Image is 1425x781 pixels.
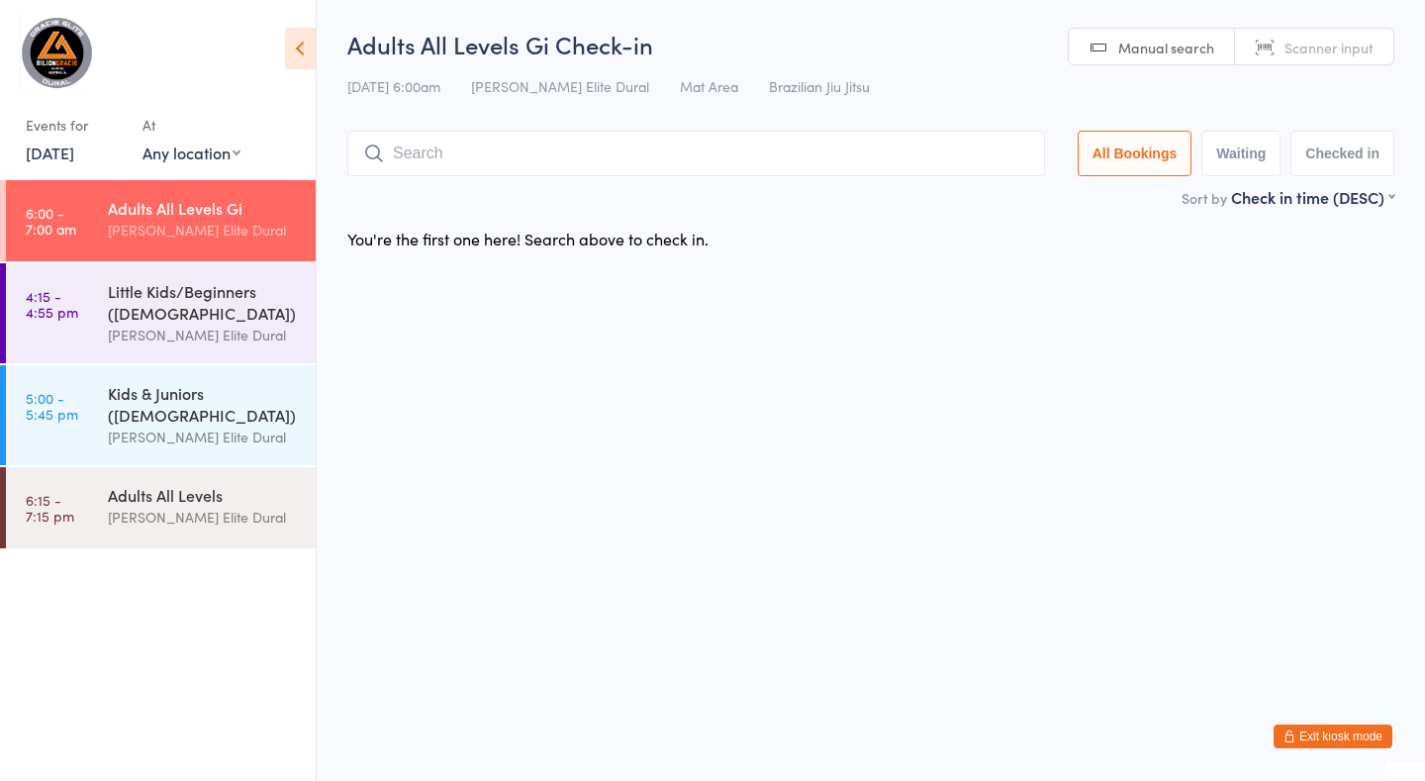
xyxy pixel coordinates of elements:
[347,228,709,249] div: You're the first one here! Search above to check in.
[347,76,440,96] span: [DATE] 6:00am
[6,467,316,548] a: 6:15 -7:15 pmAdults All Levels[PERSON_NAME] Elite Dural
[26,288,78,320] time: 4:15 - 4:55 pm
[26,142,74,163] a: [DATE]
[680,76,738,96] span: Mat Area
[26,205,76,237] time: 6:00 - 7:00 am
[1284,38,1374,57] span: Scanner input
[108,426,299,448] div: [PERSON_NAME] Elite Dural
[1290,131,1394,176] button: Checked in
[108,219,299,242] div: [PERSON_NAME] Elite Dural
[769,76,870,96] span: Brazilian Jiu Jitsu
[1182,188,1227,208] label: Sort by
[26,109,123,142] div: Events for
[1231,186,1394,208] div: Check in time (DESC)
[1201,131,1281,176] button: Waiting
[6,180,316,261] a: 6:00 -7:00 amAdults All Levels Gi[PERSON_NAME] Elite Dural
[6,365,316,465] a: 5:00 -5:45 pmKids & Juniors ([DEMOGRAPHIC_DATA])[PERSON_NAME] Elite Dural
[108,197,299,219] div: Adults All Levels Gi
[142,142,240,163] div: Any location
[108,506,299,529] div: [PERSON_NAME] Elite Dural
[108,484,299,506] div: Adults All Levels
[26,492,74,524] time: 6:15 - 7:15 pm
[108,324,299,346] div: [PERSON_NAME] Elite Dural
[20,15,94,89] img: Gracie Elite Jiu Jitsu Dural
[6,263,316,363] a: 4:15 -4:55 pmLittle Kids/Beginners ([DEMOGRAPHIC_DATA])[PERSON_NAME] Elite Dural
[347,131,1045,176] input: Search
[1274,725,1392,748] button: Exit kiosk mode
[142,109,240,142] div: At
[1118,38,1214,57] span: Manual search
[1078,131,1192,176] button: All Bookings
[26,390,78,422] time: 5:00 - 5:45 pm
[347,28,1394,60] h2: Adults All Levels Gi Check-in
[108,280,299,324] div: Little Kids/Beginners ([DEMOGRAPHIC_DATA])
[471,76,649,96] span: [PERSON_NAME] Elite Dural
[108,382,299,426] div: Kids & Juniors ([DEMOGRAPHIC_DATA])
